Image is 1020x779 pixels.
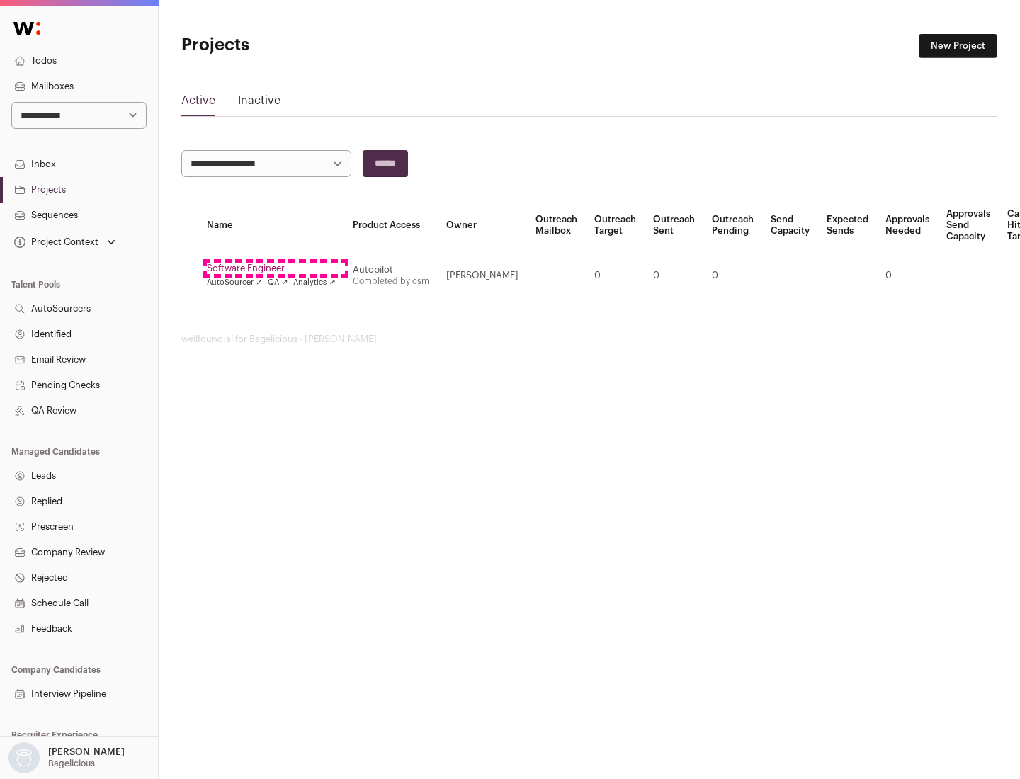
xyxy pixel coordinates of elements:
[48,758,95,769] p: Bagelicious
[8,742,40,773] img: nopic.png
[762,200,818,251] th: Send Capacity
[11,232,118,252] button: Open dropdown
[703,251,762,300] td: 0
[181,334,997,345] footer: wellfound:ai for Bagelicious - [PERSON_NAME]
[877,200,938,251] th: Approvals Needed
[238,92,280,115] a: Inactive
[645,251,703,300] td: 0
[703,200,762,251] th: Outreach Pending
[938,200,999,251] th: Approvals Send Capacity
[586,251,645,300] td: 0
[11,237,98,248] div: Project Context
[586,200,645,251] th: Outreach Target
[268,277,288,288] a: QA ↗
[438,251,527,300] td: [PERSON_NAME]
[6,742,127,773] button: Open dropdown
[344,200,438,251] th: Product Access
[877,251,938,300] td: 0
[527,200,586,251] th: Outreach Mailbox
[293,277,335,288] a: Analytics ↗
[181,34,453,57] h1: Projects
[207,277,262,288] a: AutoSourcer ↗
[353,264,429,275] div: Autopilot
[353,277,429,285] a: Completed by csm
[48,746,125,758] p: [PERSON_NAME]
[818,200,877,251] th: Expected Sends
[198,200,344,251] th: Name
[207,263,336,274] a: Software Engineer
[919,34,997,58] a: New Project
[645,200,703,251] th: Outreach Sent
[181,92,215,115] a: Active
[438,200,527,251] th: Owner
[6,14,48,42] img: Wellfound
